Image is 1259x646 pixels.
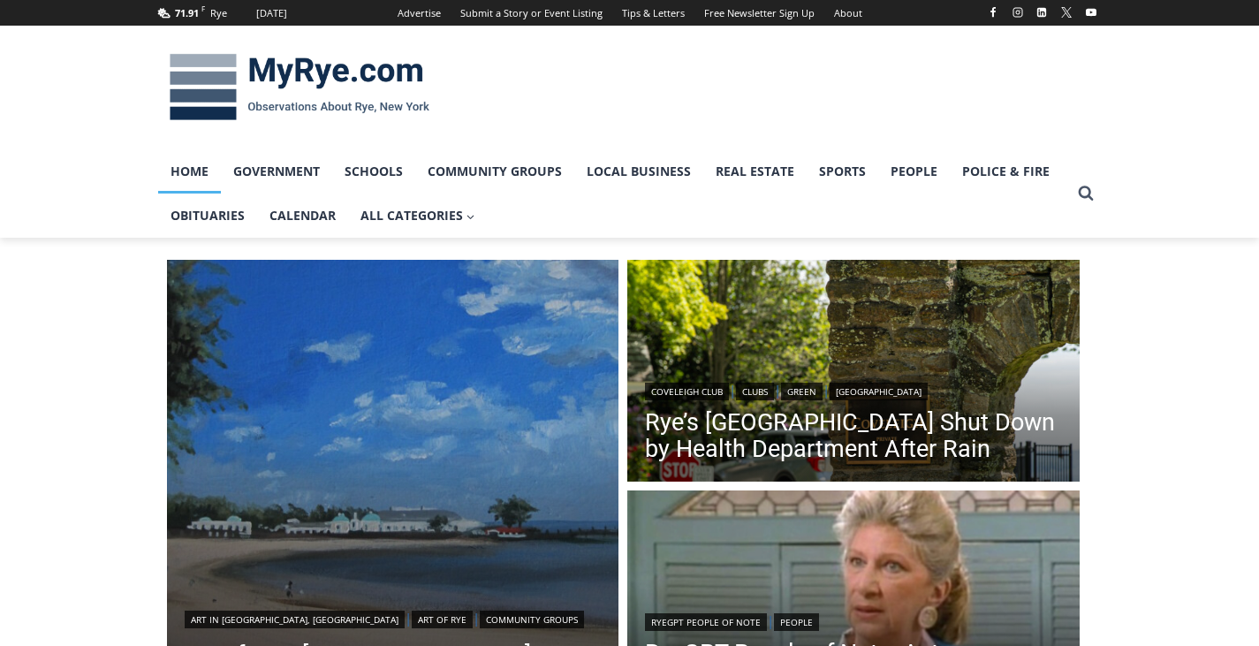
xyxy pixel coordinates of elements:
[480,611,584,628] a: Community Groups
[830,383,928,400] a: [GEOGRAPHIC_DATA]
[781,383,823,400] a: Green
[332,149,415,194] a: Schools
[158,194,257,238] a: Obituaries
[950,149,1062,194] a: Police & Fire
[185,607,584,628] div: | |
[1081,2,1102,23] a: YouTube
[201,4,205,13] span: F
[158,42,441,133] img: MyRye.com
[645,383,729,400] a: Coveleigh Club
[257,194,348,238] a: Calendar
[360,206,475,225] span: All Categories
[774,613,819,631] a: People
[1070,178,1102,209] button: View Search Form
[736,383,774,400] a: Clubs
[1056,2,1077,23] a: X
[1031,2,1052,23] a: Linkedin
[1007,2,1028,23] a: Instagram
[703,149,807,194] a: Real Estate
[185,611,405,628] a: Art in [GEOGRAPHIC_DATA], [GEOGRAPHIC_DATA]
[645,613,767,631] a: RyeGPT People of Note
[221,149,332,194] a: Government
[158,149,1070,239] nav: Primary Navigation
[348,194,488,238] a: All Categories
[627,260,1080,486] img: (PHOTO: Coveleigh Club, at 459 Stuyvesant Avenue in Rye. Credit: Justin Gray.)
[574,149,703,194] a: Local Business
[175,6,199,19] span: 71.91
[645,610,1062,631] div: |
[412,611,473,628] a: Art of Rye
[415,149,574,194] a: Community Groups
[878,149,950,194] a: People
[645,409,1062,462] a: Rye’s [GEOGRAPHIC_DATA] Shut Down by Health Department After Rain
[210,5,227,21] div: Rye
[627,260,1080,486] a: Read More Rye’s Coveleigh Beach Shut Down by Health Department After Rain
[645,379,1062,400] div: | | |
[158,149,221,194] a: Home
[256,5,287,21] div: [DATE]
[807,149,878,194] a: Sports
[982,2,1004,23] a: Facebook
